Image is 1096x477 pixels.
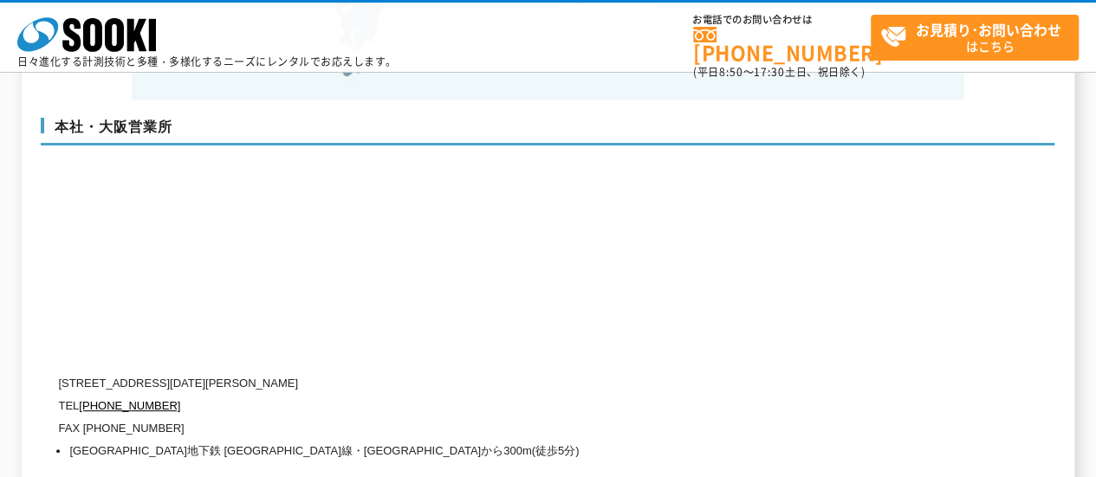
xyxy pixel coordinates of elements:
[916,19,1061,40] strong: お見積り･お問い合わせ
[754,64,785,80] span: 17:30
[693,15,871,25] span: お電話でのお問い合わせは
[58,372,890,395] p: [STREET_ADDRESS][DATE][PERSON_NAME]
[880,16,1078,59] span: はこちら
[871,15,1079,61] a: お見積り･お問い合わせはこちら
[719,64,743,80] span: 8:50
[17,56,397,67] p: 日々進化する計測技術と多種・多様化するニーズにレンタルでお応えします。
[41,118,1054,145] h3: 本社・大阪営業所
[693,64,865,80] span: (平日 ～ 土日、祝日除く)
[69,440,890,462] li: [GEOGRAPHIC_DATA]地下鉄 [GEOGRAPHIC_DATA]線・[GEOGRAPHIC_DATA]から300m(徒歩5分)
[58,395,890,417] p: TEL
[58,417,890,440] p: FAX [PHONE_NUMBER]
[693,27,871,62] a: [PHONE_NUMBER]
[79,399,180,412] a: [PHONE_NUMBER]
